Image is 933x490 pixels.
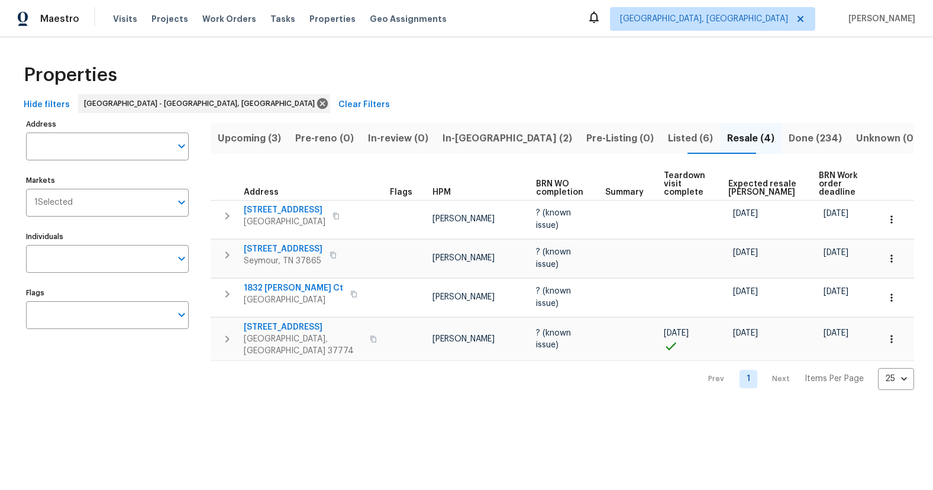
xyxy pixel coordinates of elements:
span: Visits [113,13,137,25]
span: [DATE] [733,288,758,296]
span: BRN WO completion [536,180,585,196]
span: Unknown (0) [856,130,917,147]
span: Geo Assignments [370,13,447,25]
button: Open [173,307,190,323]
span: Properties [24,69,117,81]
span: Listed (6) [668,130,713,147]
span: [PERSON_NAME] [432,293,495,301]
label: Markets [26,177,189,184]
label: Individuals [26,233,189,240]
button: Hide filters [19,94,75,116]
span: Work Orders [202,13,256,25]
span: Done (234) [789,130,842,147]
a: Goto page 1 [740,370,757,388]
span: ? (known issue) [536,209,571,229]
span: Clear Filters [338,98,390,112]
span: Maestro [40,13,79,25]
span: Address [244,188,279,196]
span: ? (known issue) [536,248,571,268]
span: [DATE] [824,209,848,218]
span: Hide filters [24,98,70,112]
span: [PERSON_NAME] [432,335,495,343]
span: 1 Selected [34,198,73,208]
span: In-[GEOGRAPHIC_DATA] (2) [443,130,572,147]
span: Pre-reno (0) [295,130,354,147]
span: Projects [151,13,188,25]
span: ? (known issue) [536,329,571,349]
span: [PERSON_NAME] [432,254,495,262]
span: [STREET_ADDRESS] [244,243,322,255]
span: [PERSON_NAME] [432,215,495,223]
span: Teardown visit complete [664,172,708,196]
span: [GEOGRAPHIC_DATA], [GEOGRAPHIC_DATA] [620,13,788,25]
span: Seymour, TN 37865 [244,255,322,267]
span: Upcoming (3) [218,130,281,147]
span: HPM [432,188,451,196]
span: [GEOGRAPHIC_DATA] [244,294,343,306]
span: [PERSON_NAME] [844,13,915,25]
span: [DATE] [733,329,758,337]
span: [STREET_ADDRESS] [244,321,363,333]
div: [GEOGRAPHIC_DATA] - [GEOGRAPHIC_DATA], [GEOGRAPHIC_DATA] [78,94,330,113]
p: Items Per Page [805,373,864,385]
button: Clear Filters [334,94,395,116]
span: [DATE] [824,329,848,337]
span: [STREET_ADDRESS] [244,204,325,216]
span: Properties [309,13,356,25]
span: Flags [390,188,412,196]
label: Address [26,121,189,128]
span: BRN Work order deadline [819,172,858,196]
span: Tasks [270,15,295,23]
nav: Pagination Navigation [697,368,914,390]
span: [GEOGRAPHIC_DATA] - [GEOGRAPHIC_DATA], [GEOGRAPHIC_DATA] [84,98,319,109]
span: Summary [605,188,644,196]
div: 25 [878,363,914,394]
span: [DATE] [664,329,689,337]
button: Open [173,138,190,154]
span: [DATE] [824,249,848,257]
label: Flags [26,289,189,296]
span: [DATE] [733,249,758,257]
span: Pre-Listing (0) [586,130,654,147]
span: [GEOGRAPHIC_DATA] [244,216,325,228]
button: Open [173,194,190,211]
span: ? (known issue) [536,287,571,307]
button: Open [173,250,190,267]
span: [DATE] [733,209,758,218]
span: Resale (4) [727,130,774,147]
span: 1832 [PERSON_NAME] Ct [244,282,343,294]
span: In-review (0) [368,130,428,147]
span: [GEOGRAPHIC_DATA], [GEOGRAPHIC_DATA] 37774 [244,333,363,357]
span: Expected resale [PERSON_NAME] [728,180,799,196]
span: [DATE] [824,288,848,296]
